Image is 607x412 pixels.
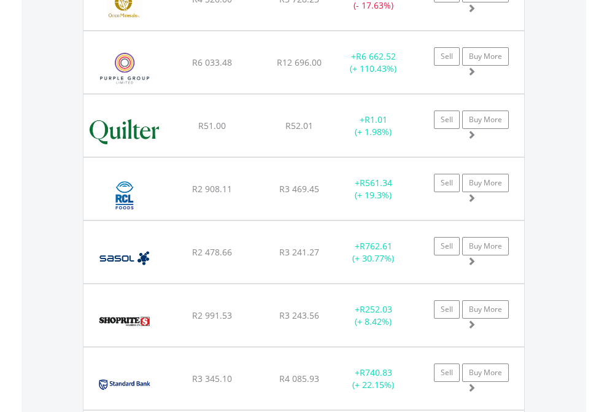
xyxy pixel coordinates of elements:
span: R2 991.53 [192,309,232,321]
span: R3 345.10 [192,373,232,384]
div: + (+ 19.3%) [335,177,412,201]
span: R51.00 [198,120,226,131]
a: Sell [434,237,460,255]
a: Buy More [462,237,509,255]
span: R52.01 [285,120,313,131]
img: EQU.ZA.SOL.png [90,236,159,280]
a: Buy More [462,111,509,129]
img: EQU.ZA.QLT.png [90,110,159,154]
a: Buy More [462,363,509,382]
div: + (+ 110.43%) [335,50,412,75]
img: EQU.ZA.SHP.png [90,300,159,343]
span: R740.83 [360,367,392,378]
img: EQU.ZA.RCL.png [90,173,159,217]
span: R561.34 [360,177,392,189]
span: R2 478.66 [192,246,232,258]
a: Sell [434,363,460,382]
a: Sell [434,300,460,319]
a: Sell [434,174,460,192]
img: EQU.ZA.SBK.png [90,363,159,406]
span: R252.03 [360,303,392,315]
img: EQU.ZA.PPE.png [90,47,160,90]
span: R1.01 [365,114,387,125]
span: R6 033.48 [192,56,232,68]
a: Sell [434,111,460,129]
span: R6 662.52 [356,50,396,62]
a: Buy More [462,300,509,319]
span: R3 243.56 [279,309,319,321]
div: + (+ 8.42%) [335,303,412,328]
div: + (+ 22.15%) [335,367,412,391]
a: Sell [434,47,460,66]
span: R3 241.27 [279,246,319,258]
span: R762.61 [360,240,392,252]
a: Buy More [462,174,509,192]
div: + (+ 1.98%) [335,114,412,138]
span: R4 085.93 [279,373,319,384]
a: Buy More [462,47,509,66]
div: + (+ 30.77%) [335,240,412,265]
span: R2 908.11 [192,183,232,195]
span: R12 696.00 [277,56,322,68]
span: R3 469.45 [279,183,319,195]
